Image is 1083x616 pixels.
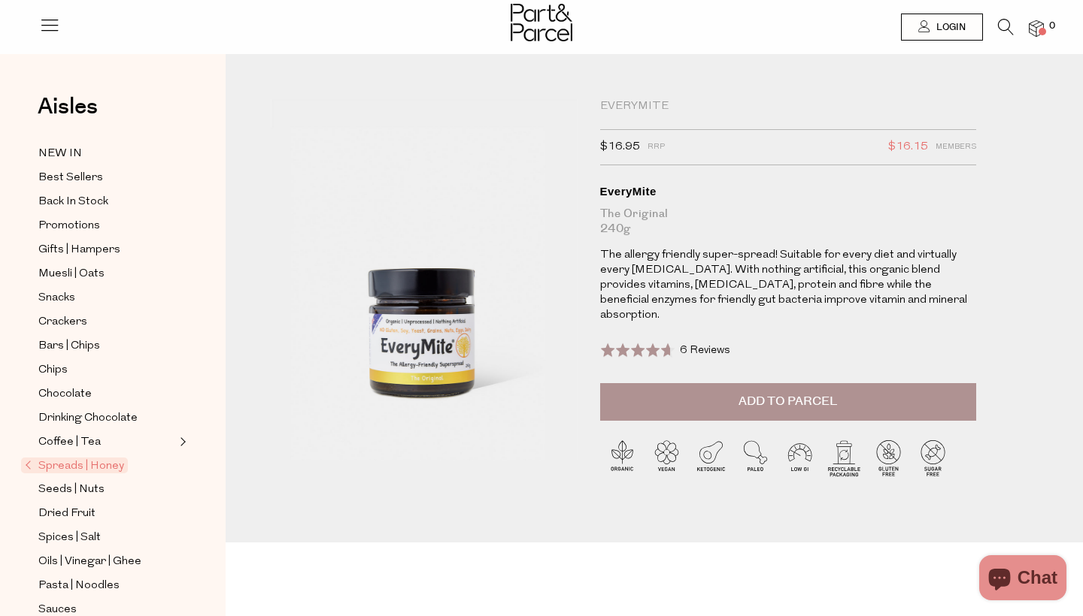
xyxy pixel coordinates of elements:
[271,99,578,460] img: EveryMite
[38,192,175,211] a: Back In Stock
[176,433,187,451] button: Expand/Collapse Coffee | Tea
[38,385,92,403] span: Chocolate
[38,144,175,163] a: NEW IN
[680,345,730,356] span: 6 Reviews
[822,436,866,480] img: P_P-ICONS-Live_Bec_V11_Recyclable_Packaging.svg
[901,14,983,41] a: Login
[38,481,105,499] span: Seeds | Nuts
[933,21,966,34] span: Login
[38,288,175,307] a: Snacks
[866,436,911,480] img: P_P-ICONS-Live_Bec_V11_Gluten_Free.svg
[38,169,103,187] span: Best Sellers
[38,433,175,451] a: Coffee | Tea
[38,433,101,451] span: Coffee | Tea
[600,184,976,199] div: EveryMite
[911,436,955,480] img: P_P-ICONS-Live_Bec_V11_Sugar_Free.svg
[38,577,120,595] span: Pasta | Noodles
[21,457,128,473] span: Spreads | Honey
[38,90,98,123] span: Aisles
[511,4,572,41] img: Part&Parcel
[1045,20,1059,33] span: 0
[38,505,96,523] span: Dried Fruit
[38,168,175,187] a: Best Sellers
[38,553,141,571] span: Oils | Vinegar | Ghee
[38,480,175,499] a: Seeds | Nuts
[38,504,175,523] a: Dried Fruit
[38,217,100,235] span: Promotions
[38,361,68,379] span: Chips
[38,240,175,259] a: Gifts | Hampers
[648,137,665,157] span: RRP
[38,528,175,547] a: Spices | Salt
[600,99,976,114] div: EveryMite
[645,436,689,480] img: P_P-ICONS-Live_Bec_V11_Vegan.svg
[38,95,98,133] a: Aisles
[689,436,733,480] img: P_P-ICONS-Live_Bec_V11_Ketogenic.svg
[38,193,108,211] span: Back In Stock
[600,207,976,237] div: The Original 240g
[38,265,105,283] span: Muesli | Oats
[38,216,175,235] a: Promotions
[936,137,976,157] span: Members
[778,436,822,480] img: P_P-ICONS-Live_Bec_V11_Low_Gi.svg
[25,457,175,475] a: Spreads | Honey
[975,555,1071,604] inbox-online-store-chat: Shopify online store chat
[1029,20,1044,36] a: 0
[38,289,75,307] span: Snacks
[600,137,640,157] span: $16.95
[739,393,837,410] span: Add to Parcel
[38,313,87,331] span: Crackers
[38,313,175,331] a: Crackers
[38,552,175,571] a: Oils | Vinegar | Ghee
[38,361,175,379] a: Chips
[888,137,928,157] span: $16.15
[38,385,175,403] a: Chocolate
[600,248,976,323] p: The allergy friendly super-spread! Suitable for every diet and virtually every [MEDICAL_DATA]. Wi...
[600,436,645,480] img: P_P-ICONS-Live_Bec_V11_Organic.svg
[600,383,976,421] button: Add to Parcel
[733,436,778,480] img: P_P-ICONS-Live_Bec_V11_Paleo.svg
[38,576,175,595] a: Pasta | Noodles
[38,264,175,283] a: Muesli | Oats
[38,337,175,355] a: Bars | Chips
[38,241,120,259] span: Gifts | Hampers
[38,409,138,427] span: Drinking Chocolate
[38,409,175,427] a: Drinking Chocolate
[38,337,100,355] span: Bars | Chips
[38,145,82,163] span: NEW IN
[38,529,101,547] span: Spices | Salt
